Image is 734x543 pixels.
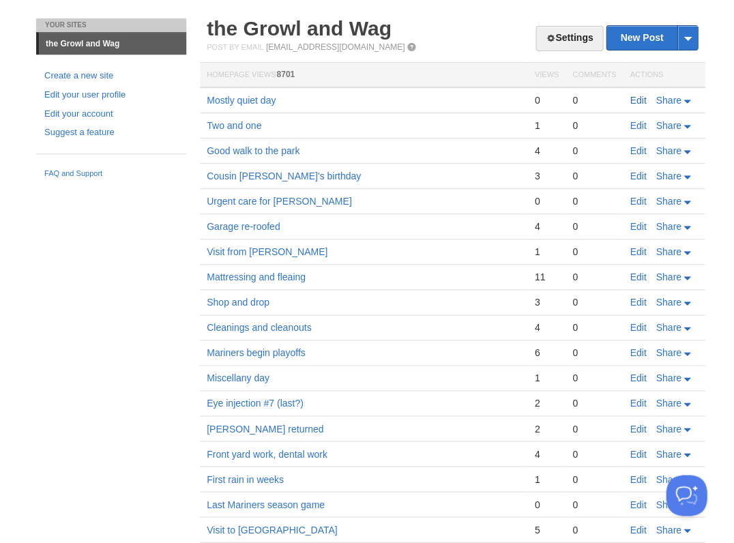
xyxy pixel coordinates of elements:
div: 2 [534,397,558,409]
a: Mostly quiet day [207,95,276,106]
a: Edit [630,398,646,409]
div: 0 [572,119,616,132]
a: Edit [630,145,646,156]
span: Share [656,347,681,358]
a: Visit to [GEOGRAPHIC_DATA] [207,524,337,535]
span: Share [656,297,681,308]
a: Create a new site [44,69,178,83]
span: Share [656,246,681,257]
a: Edit your account [44,107,178,121]
div: 0 [572,473,616,485]
div: 1 [534,473,558,485]
div: 0 [572,347,616,359]
div: 0 [572,271,616,283]
a: Cleanings and cleanouts [207,322,311,333]
div: 5 [534,523,558,535]
div: 0 [572,296,616,308]
div: 0 [572,246,616,258]
div: 4 [534,447,558,460]
span: Post by Email [207,43,263,51]
div: 0 [534,498,558,510]
a: Edit [630,95,646,106]
div: 4 [534,220,558,233]
a: [PERSON_NAME] returned [207,423,323,434]
div: 0 [572,170,616,182]
th: Views [527,63,565,88]
div: 0 [572,397,616,409]
div: 2 [534,422,558,435]
span: Share [656,95,681,106]
div: 0 [572,523,616,535]
a: Settings [535,26,603,51]
a: Edit [630,322,646,333]
span: Share [656,196,681,207]
a: Urgent care for [PERSON_NAME] [207,196,351,207]
div: 0 [572,195,616,207]
a: Edit [630,120,646,131]
div: 0 [572,94,616,106]
div: 0 [572,145,616,157]
span: Share [656,372,681,383]
a: Mattressing and fleaing [207,271,306,282]
div: 0 [534,195,558,207]
span: Share [656,322,681,333]
span: Share [656,499,681,510]
div: 0 [572,220,616,233]
a: Last Mariners season game [207,499,325,510]
div: 0 [572,321,616,334]
a: the Growl and Wag [207,17,392,40]
a: FAQ and Support [44,168,178,180]
a: Edit [630,221,646,232]
span: 8701 [276,70,295,79]
a: Miscellany day [207,372,269,383]
a: Edit [630,423,646,434]
span: Share [656,120,681,131]
a: Edit [630,246,646,257]
a: the Growl and Wag [39,33,186,55]
a: Edit [630,448,646,459]
a: Edit [630,499,646,510]
a: Suggest a feature [44,126,178,140]
th: Comments [566,63,623,88]
a: Shop and drop [207,297,269,308]
div: 6 [534,347,558,359]
a: Edit [630,297,646,308]
a: Edit [630,196,646,207]
a: Edit [630,372,646,383]
a: Edit your user profile [44,88,178,102]
div: 4 [534,145,558,157]
span: Share [656,448,681,459]
div: 11 [534,271,558,283]
a: Edit [630,347,646,358]
div: 0 [534,94,558,106]
li: Your Sites [36,18,186,32]
div: 0 [572,372,616,384]
th: Actions [623,63,705,88]
span: Share [656,524,681,535]
span: Share [656,271,681,282]
span: Share [656,221,681,232]
div: 3 [534,296,558,308]
span: Share [656,171,681,181]
iframe: Help Scout Beacon - Open [666,475,707,516]
div: 0 [572,498,616,510]
span: Share [656,145,681,156]
a: Edit [630,171,646,181]
a: Two and one [207,120,261,131]
a: Edit [630,524,646,535]
div: 1 [534,119,558,132]
a: Visit from [PERSON_NAME] [207,246,327,257]
span: Share [656,398,681,409]
a: Garage re-roofed [207,221,280,232]
div: 0 [572,422,616,435]
a: Cousin [PERSON_NAME]'s birthday [207,171,361,181]
a: First rain in weeks [207,473,284,484]
a: Front yard work, dental work [207,448,327,459]
div: 3 [534,170,558,182]
div: 1 [534,372,558,384]
th: Homepage Views [200,63,527,88]
a: Edit [630,271,646,282]
a: Mariners begin playoffs [207,347,305,358]
div: 0 [572,447,616,460]
a: New Post [606,26,697,50]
